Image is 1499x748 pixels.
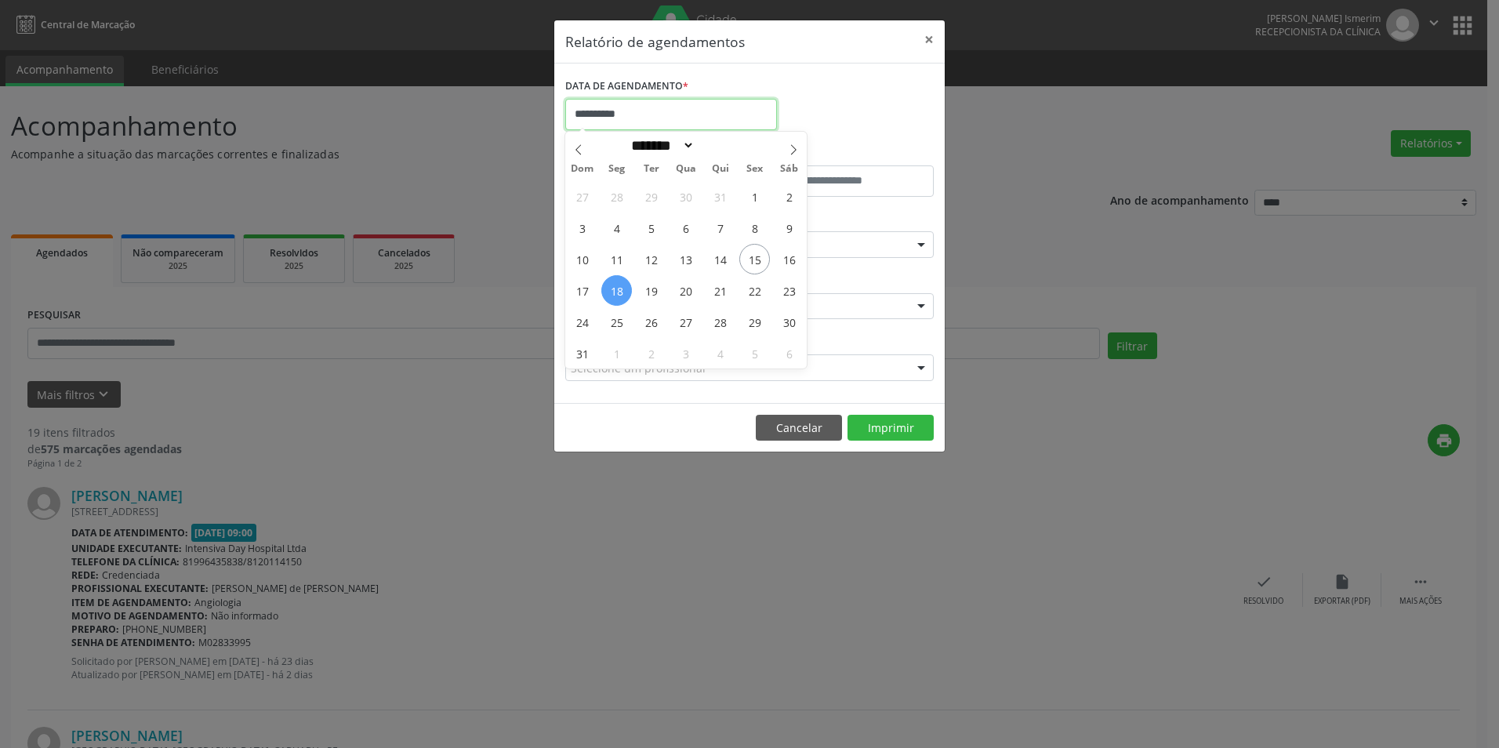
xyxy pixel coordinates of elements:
[774,181,804,212] span: Agosto 2, 2025
[705,244,735,274] span: Agosto 14, 2025
[636,181,666,212] span: Julho 29, 2025
[567,275,597,306] span: Agosto 17, 2025
[567,181,597,212] span: Julho 27, 2025
[565,164,600,174] span: Dom
[601,338,632,369] span: Setembro 1, 2025
[703,164,738,174] span: Qui
[774,307,804,337] span: Agosto 30, 2025
[739,275,770,306] span: Agosto 22, 2025
[565,74,688,99] label: DATA DE AGENDAMENTO
[670,181,701,212] span: Julho 30, 2025
[626,137,695,154] select: Month
[753,141,934,165] label: ATÉ
[774,338,804,369] span: Setembro 6, 2025
[774,244,804,274] span: Agosto 16, 2025
[705,307,735,337] span: Agosto 28, 2025
[567,338,597,369] span: Agosto 31, 2025
[636,338,666,369] span: Setembro 2, 2025
[636,212,666,243] span: Agosto 5, 2025
[705,181,735,212] span: Julho 31, 2025
[636,307,666,337] span: Agosto 26, 2025
[705,275,735,306] span: Agosto 21, 2025
[756,415,842,441] button: Cancelar
[705,212,735,243] span: Agosto 7, 2025
[774,212,804,243] span: Agosto 9, 2025
[772,164,807,174] span: Sáb
[913,20,945,59] button: Close
[695,137,746,154] input: Year
[670,244,701,274] span: Agosto 13, 2025
[738,164,772,174] span: Sex
[601,244,632,274] span: Agosto 11, 2025
[567,307,597,337] span: Agosto 24, 2025
[774,275,804,306] span: Agosto 23, 2025
[739,212,770,243] span: Agosto 8, 2025
[567,244,597,274] span: Agosto 10, 2025
[670,275,701,306] span: Agosto 20, 2025
[567,212,597,243] span: Agosto 3, 2025
[705,338,735,369] span: Setembro 4, 2025
[601,212,632,243] span: Agosto 4, 2025
[739,338,770,369] span: Setembro 5, 2025
[634,164,669,174] span: Ter
[636,275,666,306] span: Agosto 19, 2025
[601,181,632,212] span: Julho 28, 2025
[739,307,770,337] span: Agosto 29, 2025
[669,164,703,174] span: Qua
[636,244,666,274] span: Agosto 12, 2025
[565,31,745,52] h5: Relatório de agendamentos
[600,164,634,174] span: Seg
[739,181,770,212] span: Agosto 1, 2025
[847,415,934,441] button: Imprimir
[739,244,770,274] span: Agosto 15, 2025
[571,360,706,376] span: Selecione um profissional
[670,212,701,243] span: Agosto 6, 2025
[670,338,701,369] span: Setembro 3, 2025
[601,275,632,306] span: Agosto 18, 2025
[670,307,701,337] span: Agosto 27, 2025
[601,307,632,337] span: Agosto 25, 2025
